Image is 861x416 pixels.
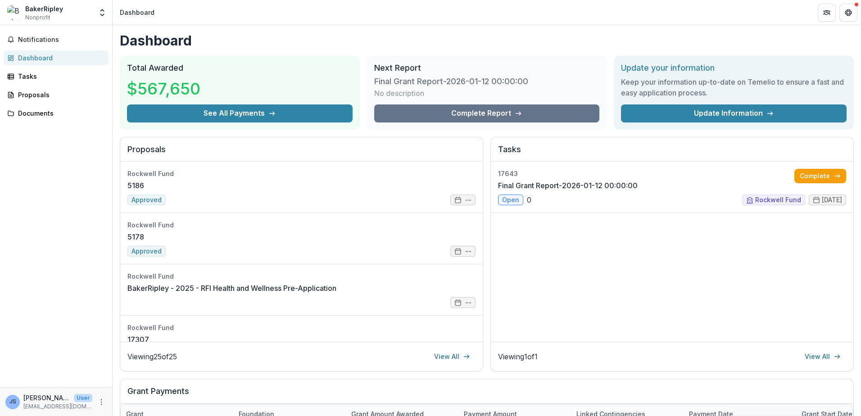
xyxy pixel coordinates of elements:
[23,402,92,411] p: [EMAIL_ADDRESS][DOMAIN_NAME]
[374,104,600,122] a: Complete Report
[621,77,847,98] h3: Keep your information up-to-date on Temelio to ensure a fast and easy application process.
[127,104,353,122] button: See All Payments
[127,63,353,73] h2: Total Awarded
[374,77,528,86] h3: Final Grant Report-2026-01-12 00:00:00
[18,53,101,63] div: Dashboard
[4,106,109,121] a: Documents
[794,169,846,183] a: Complete
[9,399,16,405] div: Jessica Starkschall
[498,180,638,191] a: Final Grant Report-2026-01-12 00:00:00
[127,283,336,294] a: BakerRipley - 2025 - RFI Health and Wellness Pre-Application
[4,32,109,47] button: Notifications
[25,14,50,22] span: Nonprofit
[374,63,600,73] h2: Next Report
[127,351,177,362] p: Viewing 25 of 25
[23,393,70,402] p: [PERSON_NAME]
[127,145,476,162] h2: Proposals
[818,4,836,22] button: Partners
[127,180,144,191] a: 5186
[621,63,847,73] h2: Update your information
[4,69,109,84] a: Tasks
[25,4,63,14] div: BakerRipley
[127,77,200,101] h3: $567,650
[96,4,109,22] button: Open entity switcher
[18,90,101,99] div: Proposals
[18,36,105,44] span: Notifications
[429,349,476,364] a: View All
[116,6,158,19] nav: breadcrumb
[127,231,144,242] a: 5178
[839,4,857,22] button: Get Help
[74,394,92,402] p: User
[120,8,154,17] div: Dashboard
[96,397,107,407] button: More
[4,50,109,65] a: Dashboard
[120,32,854,49] h1: Dashboard
[621,104,847,122] a: Update Information
[18,72,101,81] div: Tasks
[127,386,846,403] h2: Grant Payments
[18,109,101,118] div: Documents
[498,351,538,362] p: Viewing 1 of 1
[374,88,424,99] p: No description
[799,349,846,364] a: View All
[498,145,846,162] h2: Tasks
[127,334,149,345] a: 17307
[7,5,22,20] img: BakerRipley
[4,87,109,102] a: Proposals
